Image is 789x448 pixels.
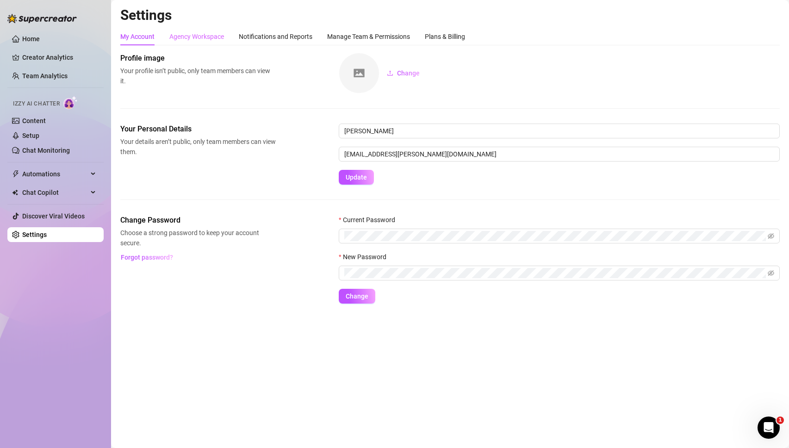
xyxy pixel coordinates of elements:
span: thunderbolt [12,170,19,178]
button: Change [339,289,375,304]
a: Home [22,35,40,43]
span: Izzy AI Chatter [13,100,60,108]
input: New Password [344,268,766,278]
span: eye-invisible [768,233,774,239]
a: Team Analytics [22,72,68,80]
input: Current Password [344,231,766,241]
span: Change [346,292,368,300]
span: upload [387,70,393,76]
span: Your Personal Details [120,124,276,135]
a: Creator Analytics [22,50,96,65]
img: Chat Copilot [12,189,18,196]
input: Enter name [339,124,780,138]
img: square-placeholder.png [339,53,379,93]
label: New Password [339,252,392,262]
img: AI Chatter [63,96,78,109]
div: My Account [120,31,155,42]
div: Manage Team & Permissions [327,31,410,42]
span: Choose a strong password to keep your account secure. [120,228,276,248]
div: Plans & Billing [425,31,465,42]
label: Current Password [339,215,401,225]
span: Forgot password? [121,254,173,261]
a: Content [22,117,46,124]
span: Your profile isn’t public, only team members can view it. [120,66,276,86]
span: Change [397,69,420,77]
a: Chat Monitoring [22,147,70,154]
span: Change Password [120,215,276,226]
span: Your details aren’t public, only team members can view them. [120,137,276,157]
span: eye-invisible [768,270,774,276]
a: Settings [22,231,47,238]
input: Enter new email [339,147,780,162]
iframe: Intercom live chat [758,417,780,439]
button: Forgot password? [120,250,173,265]
h2: Settings [120,6,780,24]
button: Change [379,66,427,81]
button: Update [339,170,374,185]
span: 1 [777,417,784,424]
span: Automations [22,167,88,181]
span: Profile image [120,53,276,64]
img: logo-BBDzfeDw.svg [7,14,77,23]
a: Discover Viral Videos [22,212,85,220]
a: Setup [22,132,39,139]
span: Update [346,174,367,181]
div: Agency Workspace [169,31,224,42]
span: Chat Copilot [22,185,88,200]
div: Notifications and Reports [239,31,312,42]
